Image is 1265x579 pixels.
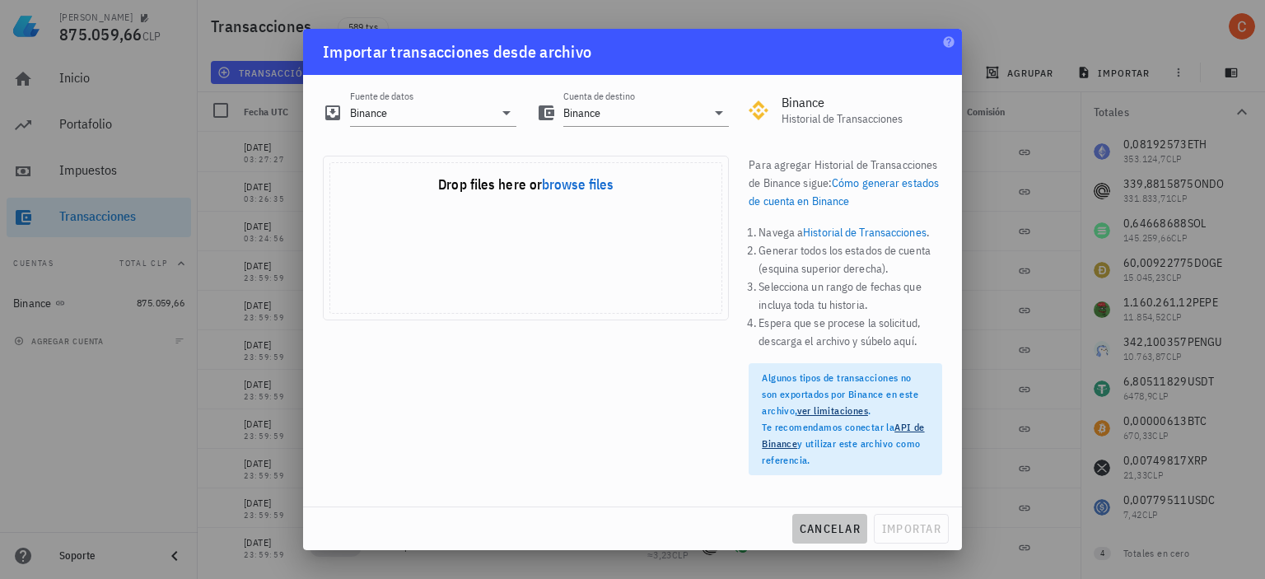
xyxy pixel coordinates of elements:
button: browse files [542,178,614,192]
div: Importar transacciones desde archivo [323,39,591,65]
label: Fuente de datos [350,90,413,102]
span: Te recomendamos conectar la y utilizar este archivo como referencia. [762,421,924,466]
button: cancelar [792,514,867,544]
li: Generar todos los estados de cuenta (esquina superior derecha). [759,241,942,278]
p: Para agregar Historial de Transacciones de Binance sigue: [749,156,942,210]
div: Binance [782,95,942,110]
a: Cómo generar estados de cuenta en Binance [749,175,939,208]
a: Historial de Transacciones [803,225,927,240]
label: Cuenta de destino [563,90,635,102]
li: Selecciona un rango de fechas que incluya toda tu historia. [759,278,942,314]
span: cancelar [799,521,861,536]
li: Navega a . [759,223,942,241]
a: ver limitaciones [797,404,868,417]
li: Espera que se procese la solicitud, descarga el archivo y súbelo aquí. [759,314,942,350]
div: Drop files here or [330,175,721,194]
span: Algunos tipos de transacciones no son exportados por Binance en este archivo, . [762,371,918,417]
div: Historial de Transacciones [782,112,942,126]
div: Uppy Dashboard [323,156,729,320]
